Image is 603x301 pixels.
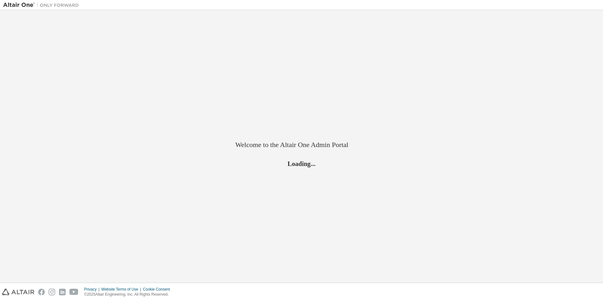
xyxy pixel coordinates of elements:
[143,287,173,292] div: Cookie Consent
[59,289,66,295] img: linkedin.svg
[235,160,368,168] h2: Loading...
[84,287,101,292] div: Privacy
[49,289,55,295] img: instagram.svg
[69,289,79,295] img: youtube.svg
[3,2,82,8] img: Altair One
[2,289,34,295] img: altair_logo.svg
[101,287,143,292] div: Website Terms of Use
[38,289,45,295] img: facebook.svg
[84,292,174,297] p: © 2025 Altair Engineering, Inc. All Rights Reserved.
[235,140,368,149] h2: Welcome to the Altair One Admin Portal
